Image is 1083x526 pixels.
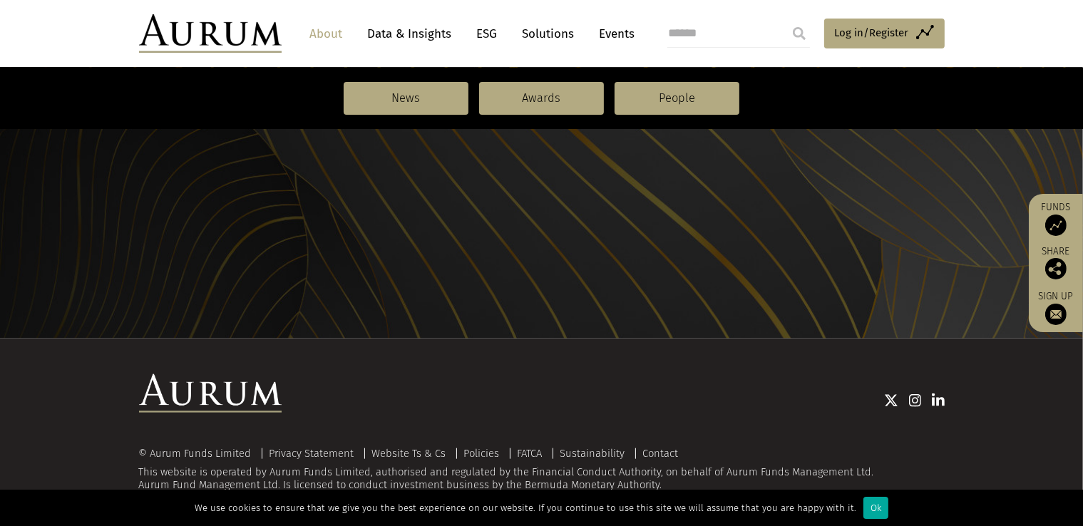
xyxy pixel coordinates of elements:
a: FATCA [518,447,543,460]
div: Ok [863,497,888,519]
img: Aurum Logo [139,374,282,413]
a: Policies [464,447,500,460]
a: News [344,82,468,115]
a: Events [592,21,635,47]
a: ESG [470,21,505,47]
div: This website is operated by Aurum Funds Limited, authorised and regulated by the Financial Conduc... [139,448,945,492]
img: Aurum [139,14,282,53]
input: Submit [785,19,813,48]
a: Awards [479,82,604,115]
img: Twitter icon [884,393,898,408]
a: Website Ts & Cs [372,447,446,460]
div: Share [1036,247,1076,279]
div: © Aurum Funds Limited [139,448,259,459]
a: Privacy Statement [270,447,354,460]
a: Sign up [1036,290,1076,325]
img: Linkedin icon [932,393,945,408]
img: Instagram icon [909,393,922,408]
img: Share this post [1045,258,1067,279]
a: People [615,82,739,115]
img: Access Funds [1045,215,1067,236]
a: Funds [1036,201,1076,236]
a: Log in/Register [824,19,945,48]
a: Solutions [515,21,582,47]
a: Data & Insights [361,21,459,47]
a: Sustainability [560,447,625,460]
a: Contact [643,447,679,460]
img: Sign up to our newsletter [1045,304,1067,325]
span: Log in/Register [835,24,909,41]
a: About [303,21,350,47]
